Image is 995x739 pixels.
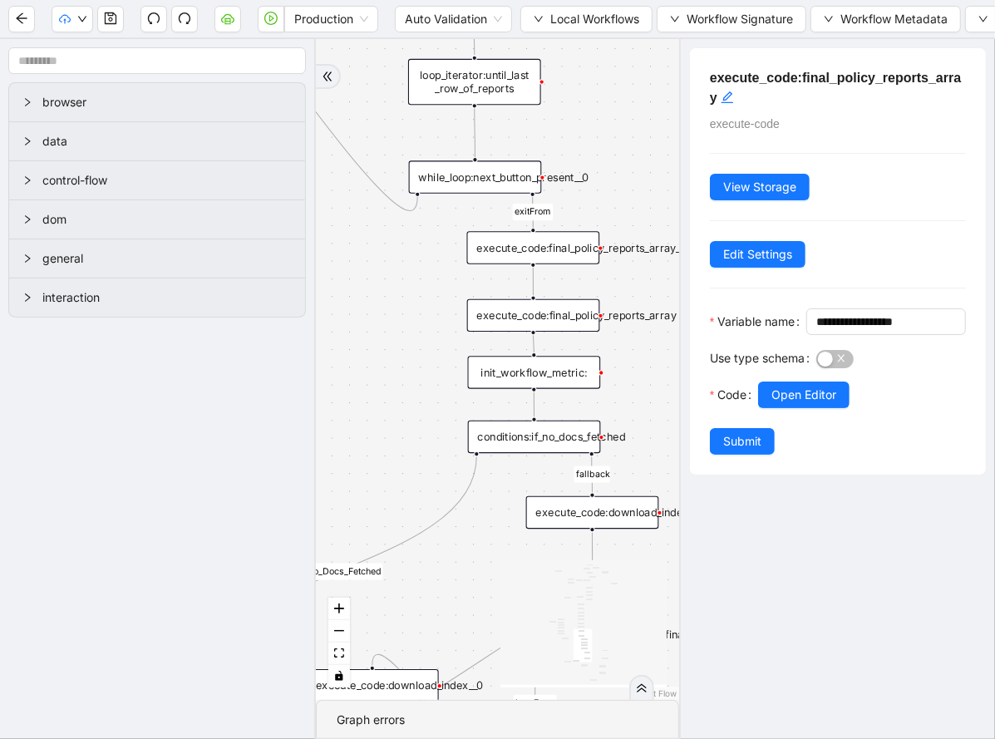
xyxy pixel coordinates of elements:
[306,669,439,702] div: execute_code:download_index__0
[723,245,792,264] span: Edit Settings
[534,14,544,24] span: down
[771,386,836,404] span: Open Editor
[468,421,601,453] div: conditions:if_no_docs_fetched
[171,6,198,32] button: redo
[758,382,850,408] button: Open Editor
[9,278,305,317] div: interaction
[723,178,796,196] span: View Storage
[42,288,292,307] span: interaction
[264,12,278,25] span: play-circle
[140,6,167,32] button: undo
[22,293,32,303] span: right
[723,432,761,451] span: Submit
[840,10,948,28] span: Workflow Metadata
[328,598,350,620] button: zoom in
[978,14,988,24] span: down
[322,71,333,82] span: double-right
[467,299,600,332] div: execute_code:final_policy_reports_array
[9,200,305,239] div: dom
[42,93,292,111] span: browser
[467,231,600,264] div: execute_code:final_policy_reports_array_inatlisation
[717,386,746,404] span: Code
[328,643,350,665] button: fit view
[710,241,805,268] button: Edit Settings
[42,171,292,190] span: control-flow
[513,196,554,228] g: Edge from while_loop:next_button_present__0 to execute_code:final_policy_reports_array_inatlisation
[710,349,805,367] span: Use type schema
[670,14,680,24] span: down
[633,688,677,698] a: React Flow attribution
[710,428,775,455] button: Submit
[409,160,542,193] div: while_loop:next_button_present__0
[214,6,241,32] button: cloud-server
[721,88,734,108] div: click to edit id
[408,59,541,105] div: loop_iterator:until_last _row_of_reports
[22,175,32,185] span: right
[9,83,305,121] div: browser
[520,6,653,32] button: downLocal Workflows
[9,161,305,200] div: control-flow
[199,456,476,687] g: Edge from conditions:if_no_docs_fetched to update_workflow_metric:
[574,456,610,493] g: Edge from conditions:if_no_docs_fetched to execute_code:download_index
[59,13,71,25] span: cloud-upload
[8,6,35,32] button: arrow-left
[475,107,475,157] g: Edge from loop_iterator:until_last _row_of_reports to while_loop:next_button_present__0
[258,6,284,32] button: play-circle
[77,14,87,24] span: down
[657,6,806,32] button: downWorkflow Signature
[526,496,659,529] div: execute_code:download_index
[22,214,32,224] span: right
[9,122,305,160] div: data
[22,136,32,146] span: right
[721,91,734,104] span: edit
[328,665,350,687] button: toggle interactivity
[22,254,32,264] span: right
[147,12,160,25] span: undo
[328,620,350,643] button: zoom out
[710,117,780,131] span: execute-code
[405,7,502,32] span: Auto Validation
[687,10,793,28] span: Workflow Signature
[294,7,368,32] span: Production
[810,6,961,32] button: downWorkflow Metadata
[710,174,810,200] button: View Storage
[178,12,191,25] span: redo
[337,711,658,729] div: Graph errors
[534,335,534,352] g: Edge from execute_code:final_policy_reports_array to init_workflow_metric:
[824,14,834,24] span: down
[710,68,966,108] h5: execute_code:final_policy_reports_array
[474,22,475,55] g: Edge from execute_code:counter to loop_iterator:until_last _row_of_reports
[468,356,601,388] div: init_workflow_metric:
[550,10,639,28] span: Local Workflows
[717,313,795,331] span: Variable name
[221,12,234,25] span: cloud-server
[9,239,305,278] div: general
[97,6,124,32] button: save
[42,249,292,268] span: general
[372,604,593,715] g: Edge from execute_code:download_index__0 to while_loop:untill_last_row_final_reports
[52,6,93,32] button: cloud-uploaddown
[42,210,292,229] span: dom
[15,12,28,25] span: arrow-left
[42,132,292,150] span: data
[104,12,117,25] span: save
[636,682,648,694] span: double-right
[22,97,32,107] span: right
